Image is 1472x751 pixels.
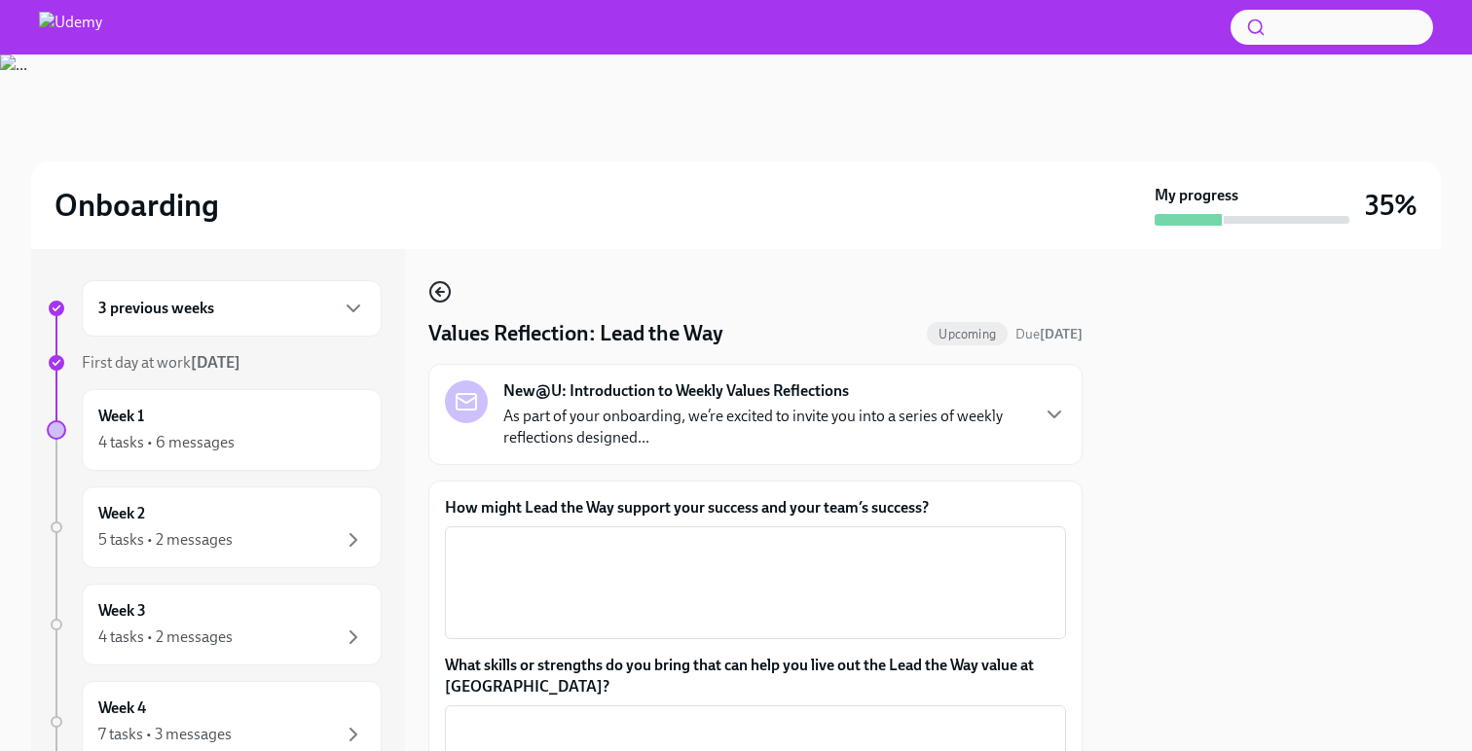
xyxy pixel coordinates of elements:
strong: [DATE] [1040,326,1083,342]
h6: 3 previous weeks [98,298,214,319]
a: Week 25 tasks • 2 messages [47,486,382,568]
div: 4 tasks • 2 messages [98,626,233,648]
span: Upcoming [927,327,1008,341]
div: 3 previous weeks [82,280,382,337]
a: Week 14 tasks • 6 messages [47,389,382,471]
div: 5 tasks • 2 messages [98,529,233,551]
h6: Week 1 [98,406,144,427]
h6: Week 2 [98,503,145,524]
strong: [DATE] [191,353,240,372]
p: As part of your onboarding, we’re excited to invite you into a series of weekly reflections desig... [503,406,1027,448]
span: October 13th, 2025 08:00 [1015,325,1083,343]
strong: My progress [1155,185,1238,206]
div: 4 tasks • 6 messages [98,432,235,453]
h4: Values Reflection: Lead the Way [428,319,723,348]
h6: Week 4 [98,697,146,719]
a: Week 34 tasks • 2 messages [47,584,382,665]
img: Udemy [39,12,102,43]
a: First day at work[DATE] [47,352,382,374]
h6: Week 3 [98,600,146,622]
span: First day at work [82,353,240,372]
div: 7 tasks • 3 messages [98,724,232,745]
span: Due [1015,326,1083,342]
label: What skills or strengths do you bring that can help you live out the Lead the Way value at [GEOGR... [445,655,1066,697]
strong: New@U: Introduction to Weekly Values Reflections [503,380,849,402]
h3: 35% [1365,188,1417,223]
label: How might Lead the Way support your success and your team’s success? [445,497,1066,519]
h2: Onboarding [55,186,219,225]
